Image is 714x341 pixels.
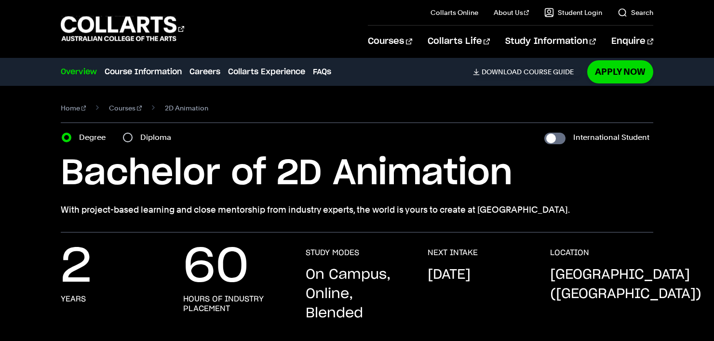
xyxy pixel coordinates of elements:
a: Study Information [505,26,596,57]
h3: Hours of industry placement [183,294,286,314]
a: Enquire [611,26,653,57]
p: 60 [183,248,249,286]
p: With project-based learning and close mentorship from industry experts, the world is yours to cre... [61,203,653,217]
a: Search [618,8,653,17]
p: [GEOGRAPHIC_DATA] ([GEOGRAPHIC_DATA]) [550,265,701,304]
a: Collarts Online [431,8,478,17]
h3: NEXT INTAKE [428,248,478,258]
p: [DATE] [428,265,471,285]
p: 2 [61,248,92,286]
a: Home [61,101,86,115]
a: Collarts Life [428,26,490,57]
label: Diploma [140,131,177,144]
a: Courses [109,101,142,115]
a: Course Information [105,66,182,78]
a: Courses [368,26,412,57]
a: Collarts Experience [228,66,305,78]
p: On Campus, Online, Blended [306,265,409,323]
span: 2D Animation [165,101,208,115]
label: Degree [79,131,111,144]
div: Go to homepage [61,15,184,42]
a: DownloadCourse Guide [473,68,581,76]
label: International Student [573,131,649,144]
h1: Bachelor of 2D Animation [61,152,653,195]
a: FAQs [313,66,331,78]
a: Careers [189,66,220,78]
a: Student Login [544,8,602,17]
h3: STUDY MODES [306,248,359,258]
a: About Us [494,8,529,17]
a: Overview [61,66,97,78]
span: Download [482,68,522,76]
h3: LOCATION [550,248,589,258]
h3: Years [61,294,86,304]
a: Apply Now [587,60,653,83]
